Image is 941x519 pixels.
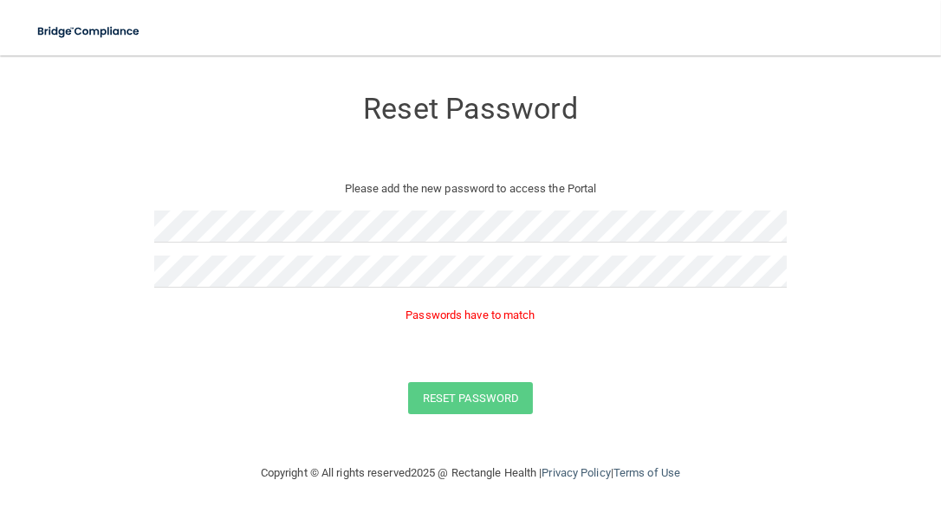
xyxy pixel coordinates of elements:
p: Please add the new password to access the Portal [167,178,774,199]
button: Reset Password [408,382,533,414]
a: Privacy Policy [542,466,610,479]
p: Passwords have to match [154,305,787,326]
h3: Reset Password [154,93,787,125]
img: bridge_compliance_login_screen.278c3ca4.svg [26,14,153,49]
div: Copyright © All rights reserved 2025 @ Rectangle Health | | [154,445,787,501]
a: Terms of Use [613,466,680,479]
